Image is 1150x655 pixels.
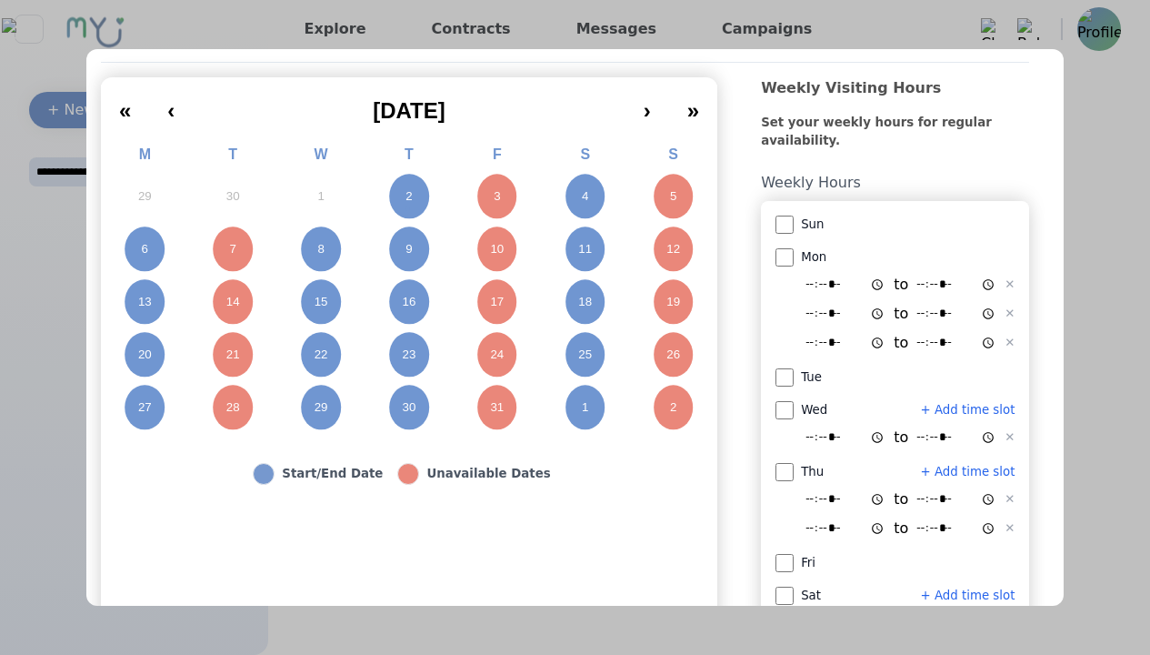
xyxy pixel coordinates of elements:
span: to [894,303,908,325]
abbr: October 23, 2025 [403,347,416,363]
abbr: October 14, 2025 [226,294,240,310]
abbr: Tuesday [228,146,237,162]
button: ✕ [1005,276,1015,294]
button: October 17, 2025 [453,276,541,328]
abbr: Sunday [668,146,678,162]
div: Unavailable Dates [426,465,550,483]
abbr: October 6, 2025 [142,241,148,257]
button: October 22, 2025 [277,328,365,381]
button: October 18, 2025 [541,276,629,328]
abbr: Saturday [580,146,590,162]
span: [DATE] [373,98,445,123]
label: Mon [801,248,826,267]
span: to [894,274,908,296]
button: + Add time slot [921,401,1015,419]
button: October 26, 2025 [629,328,717,381]
button: » [669,85,717,125]
button: November 1, 2025 [541,381,629,434]
button: [DATE] [193,85,625,125]
abbr: October 1, 2025 [317,188,324,205]
span: to [894,489,908,510]
button: October 24, 2025 [453,328,541,381]
button: ‹ [149,85,193,125]
label: Wed [801,401,827,419]
button: ✕ [1005,305,1015,323]
abbr: October 4, 2025 [582,188,588,205]
abbr: November 2, 2025 [670,399,676,416]
abbr: October 9, 2025 [405,241,412,257]
button: ✕ [1005,428,1015,447]
button: October 4, 2025 [541,170,629,223]
button: October 10, 2025 [453,223,541,276]
span: to [894,518,908,539]
button: October 13, 2025 [101,276,189,328]
button: October 23, 2025 [365,328,454,381]
button: October 29, 2025 [277,381,365,434]
abbr: September 29, 2025 [138,188,152,205]
abbr: October 12, 2025 [666,241,680,257]
abbr: October 26, 2025 [666,347,680,363]
abbr: October 21, 2025 [226,347,240,363]
button: October 28, 2025 [189,381,277,434]
button: November 2, 2025 [629,381,717,434]
abbr: October 13, 2025 [138,294,152,310]
abbr: October 25, 2025 [578,347,592,363]
abbr: Wednesday [315,146,328,162]
button: October 20, 2025 [101,328,189,381]
div: Weekly Visiting Hours [761,77,1029,114]
abbr: October 15, 2025 [315,294,328,310]
button: + Add time slot [921,587,1015,605]
abbr: October 20, 2025 [138,347,152,363]
button: › [625,85,669,125]
button: October 7, 2025 [189,223,277,276]
button: October 21, 2025 [189,328,277,381]
abbr: October 5, 2025 [670,188,676,205]
div: Weekly Hours [761,172,1029,201]
button: October 1, 2025 [277,170,365,223]
button: ✕ [1005,334,1015,352]
abbr: October 28, 2025 [226,399,240,416]
abbr: Monday [139,146,151,162]
button: October 30, 2025 [365,381,454,434]
div: Start/End Date [282,465,383,483]
button: October 19, 2025 [629,276,717,328]
abbr: October 24, 2025 [490,347,504,363]
button: ✕ [1005,519,1015,538]
button: October 12, 2025 [629,223,717,276]
span: to [894,332,908,354]
button: + Add time slot [921,463,1015,481]
abbr: October 18, 2025 [578,294,592,310]
abbr: October 27, 2025 [138,399,152,416]
button: October 8, 2025 [277,223,365,276]
div: Set your weekly hours for regular availability. [761,114,1003,172]
abbr: October 2, 2025 [405,188,412,205]
button: October 14, 2025 [189,276,277,328]
button: October 3, 2025 [453,170,541,223]
button: September 30, 2025 [189,170,277,223]
abbr: September 30, 2025 [226,188,240,205]
button: October 15, 2025 [277,276,365,328]
label: Sat [801,587,821,605]
button: October 2, 2025 [365,170,454,223]
label: Tue [801,368,822,387]
button: October 9, 2025 [365,223,454,276]
button: ✕ [1005,490,1015,509]
button: October 16, 2025 [365,276,454,328]
button: October 31, 2025 [453,381,541,434]
abbr: October 30, 2025 [403,399,416,416]
button: October 5, 2025 [629,170,717,223]
abbr: October 16, 2025 [403,294,416,310]
label: Sun [801,216,824,234]
button: October 6, 2025 [101,223,189,276]
abbr: October 29, 2025 [315,399,328,416]
abbr: Thursday [405,146,414,162]
abbr: October 10, 2025 [490,241,504,257]
button: September 29, 2025 [101,170,189,223]
abbr: November 1, 2025 [582,399,588,416]
abbr: October 11, 2025 [578,241,592,257]
label: Thu [801,463,824,481]
button: « [101,85,149,125]
abbr: October 3, 2025 [494,188,500,205]
abbr: October 17, 2025 [490,294,504,310]
abbr: October 8, 2025 [317,241,324,257]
